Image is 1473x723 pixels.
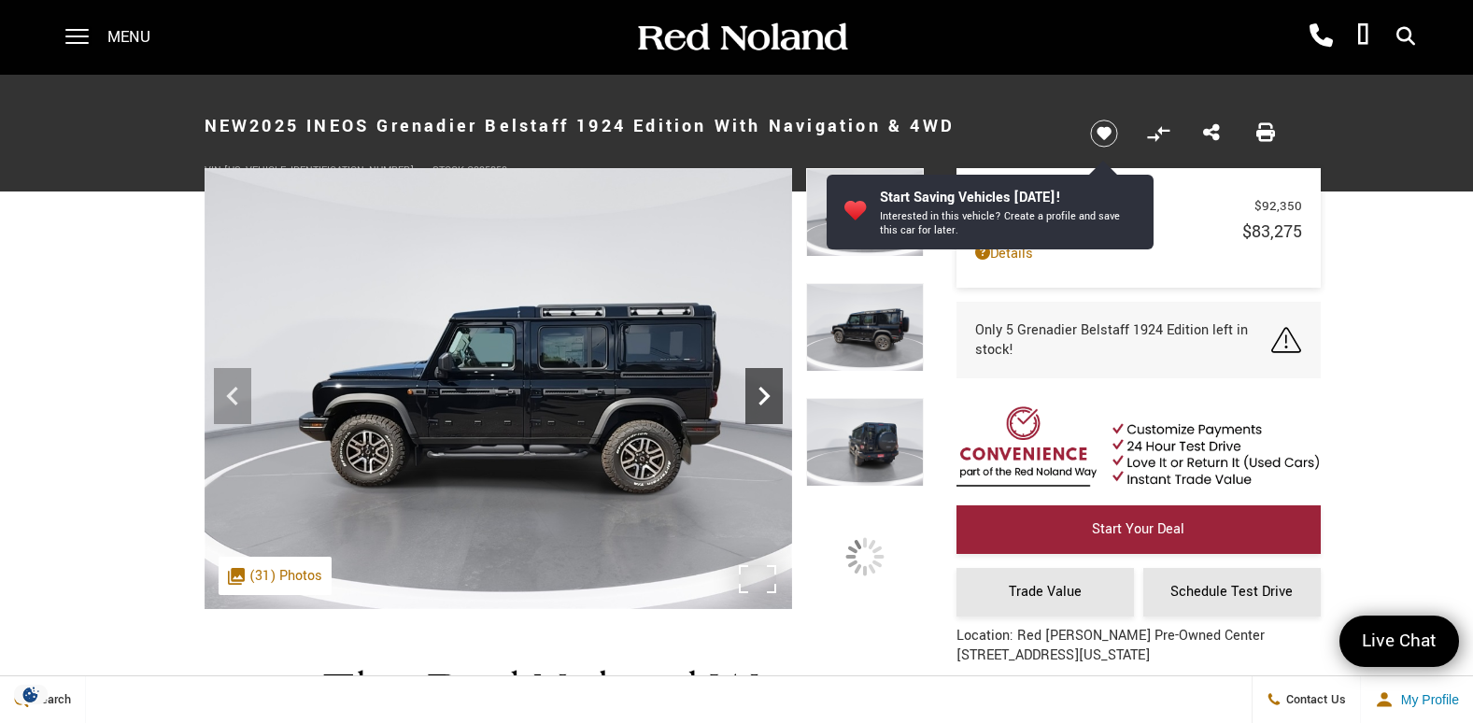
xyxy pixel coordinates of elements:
img: Opt-Out Icon [9,685,52,704]
div: Previous [214,368,251,424]
span: $92,350 [1254,197,1302,215]
section: Click to Open Cookie Consent Modal [9,685,52,704]
strong: New [205,114,250,138]
button: Save vehicle [1084,119,1125,149]
a: Print this New 2025 INEOS Grenadier Belstaff 1924 Edition With Navigation & 4WD [1256,121,1275,146]
span: Schedule Test Drive [1170,582,1293,602]
span: G025850 [467,163,507,177]
span: VIN: [205,163,224,177]
img: New 2025 Black INEOS Belstaff 1924 Edition image 5 [806,168,924,257]
h1: 2025 INEOS Grenadier Belstaff 1924 Edition With Navigation & 4WD [205,89,1059,163]
span: Contact Us [1282,691,1346,708]
span: My Profile [1394,692,1459,707]
a: MSRP $92,350 [975,197,1302,215]
div: (31) Photos [219,557,332,595]
img: New 2025 Black INEOS Belstaff 1924 Edition image 6 [806,283,924,372]
span: Trade Value [1009,582,1082,602]
img: New 2025 Black INEOS Belstaff 1924 Edition image 7 [806,398,924,487]
a: Red [PERSON_NAME] $83,275 [975,220,1302,244]
span: Red [PERSON_NAME] [975,221,1242,243]
button: Open user profile menu [1361,676,1473,723]
span: Only 5 Grenadier Belstaff 1924 Edition left in stock! [975,320,1271,360]
span: [US_VEHICLE_IDENTIFICATION_NUMBER] [224,163,414,177]
div: Location: Red [PERSON_NAME] Pre-Owned Center [STREET_ADDRESS][US_STATE] [956,626,1265,699]
a: Live Chat [1339,616,1459,667]
div: Next [745,368,783,424]
a: Details [975,244,1302,263]
img: New 2025 Black INEOS Belstaff 1924 Edition image 5 [205,168,792,609]
a: Schedule Test Drive [1143,568,1321,617]
span: Live Chat [1353,629,1446,654]
a: Share this New 2025 INEOS Grenadier Belstaff 1924 Edition With Navigation & 4WD [1203,121,1220,146]
span: Stock: [432,163,467,177]
button: Compare Vehicle [1144,120,1172,148]
span: $83,275 [1242,220,1302,244]
a: Trade Value [956,568,1134,617]
img: Red Noland Auto Group [634,21,849,54]
span: Start Your Deal [1092,519,1184,539]
a: Start Your Deal [956,505,1321,554]
span: MSRP [975,197,1254,215]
